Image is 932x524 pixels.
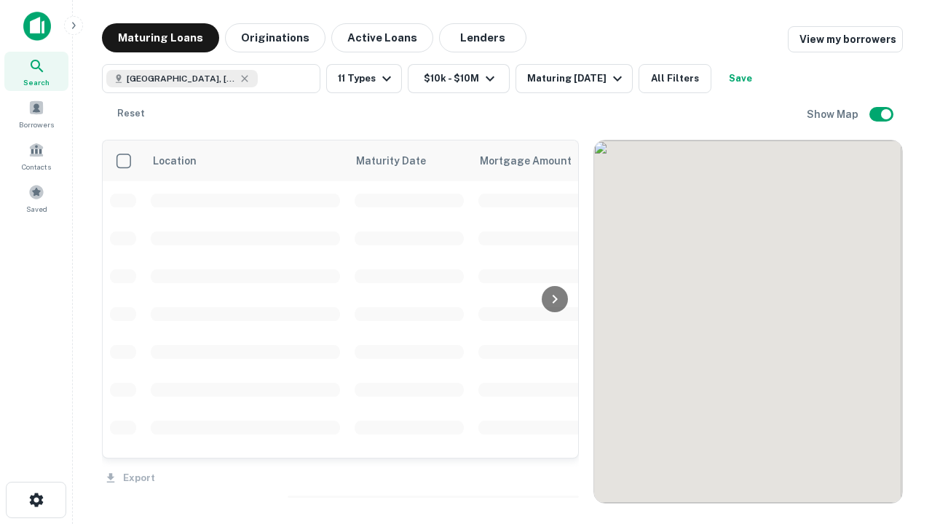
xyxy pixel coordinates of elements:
[4,94,68,133] a: Borrowers
[594,140,902,503] div: 0 0
[102,23,219,52] button: Maturing Loans
[326,64,402,93] button: 11 Types
[152,152,197,170] span: Location
[859,361,932,431] iframe: Chat Widget
[480,152,591,170] span: Mortgage Amount
[23,76,50,88] span: Search
[717,64,764,93] button: Save your search to get updates of matches that match your search criteria.
[26,203,47,215] span: Saved
[225,23,325,52] button: Originations
[22,161,51,172] span: Contacts
[408,64,510,93] button: $10k - $10M
[807,106,861,122] h6: Show Map
[516,64,633,93] button: Maturing [DATE]
[471,140,631,181] th: Mortgage Amount
[356,152,445,170] span: Maturity Date
[788,26,903,52] a: View my borrowers
[527,70,626,87] div: Maturing [DATE]
[347,140,471,181] th: Maturity Date
[4,52,68,91] a: Search
[4,136,68,175] a: Contacts
[127,72,236,85] span: [GEOGRAPHIC_DATA], [GEOGRAPHIC_DATA]
[639,64,711,93] button: All Filters
[4,178,68,218] a: Saved
[331,23,433,52] button: Active Loans
[19,119,54,130] span: Borrowers
[143,140,347,181] th: Location
[439,23,526,52] button: Lenders
[23,12,51,41] img: capitalize-icon.png
[108,99,154,128] button: Reset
